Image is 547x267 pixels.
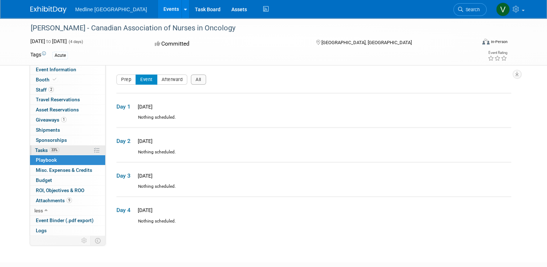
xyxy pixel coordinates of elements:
button: All [191,75,206,85]
a: Event Information [30,65,105,75]
span: Travel Reservations [36,97,80,102]
span: Giveaways [36,117,67,123]
a: Event Binder (.pdf export) [30,216,105,225]
img: Vahid Mohammadi [496,3,510,16]
span: [DATE] [136,138,153,144]
span: 2 [48,87,54,92]
img: ExhibitDay [30,6,67,13]
a: Giveaways1 [30,115,105,125]
span: 33% [50,147,59,153]
span: less [34,208,43,213]
span: 1 [61,117,67,122]
a: Search [453,3,487,16]
span: [DATE] [136,207,153,213]
span: [GEOGRAPHIC_DATA], [GEOGRAPHIC_DATA] [321,40,412,45]
button: Prep [116,75,136,85]
img: Format-Inperson.png [482,39,490,44]
span: Playbook [36,157,57,163]
span: Search [463,7,480,12]
td: Personalize Event Tab Strip [78,236,91,245]
div: Nothing scheduled. [116,183,511,196]
a: Staff2 [30,85,105,95]
a: Shipments [30,125,105,135]
span: Attachments [36,198,72,203]
a: Budget [30,175,105,185]
button: Afterward [157,75,188,85]
div: Nothing scheduled. [116,218,511,231]
span: Medline [GEOGRAPHIC_DATA] [75,7,147,12]
span: [DATE] [136,173,153,179]
span: Staff [36,87,54,93]
td: Toggle Event Tabs [91,236,106,245]
a: Attachments9 [30,196,105,205]
span: Budget [36,177,52,183]
span: Misc. Expenses & Credits [36,167,92,173]
span: Tasks [35,147,59,153]
div: In-Person [491,39,508,44]
span: 9 [67,198,72,203]
button: Event [136,75,157,85]
a: less [30,206,105,216]
a: Logs [30,226,105,236]
a: Booth [30,75,105,85]
span: Day 2 [116,137,134,145]
span: Event Information [36,67,76,72]
span: Shipments [36,127,60,133]
a: Travel Reservations [30,95,105,105]
span: Asset Reservations [36,107,79,113]
a: Sponsorships [30,135,105,145]
span: to [45,38,52,44]
div: Committed [153,38,304,50]
span: Day 1 [116,103,134,111]
a: Asset Reservations [30,105,105,115]
span: [DATE] [136,104,153,110]
span: Day 4 [116,206,134,214]
i: Booth reservation complete [53,77,56,81]
div: [PERSON_NAME] - Canadian Association of Nurses in Oncology [28,22,467,35]
div: Event Rating [488,51,507,55]
a: Misc. Expenses & Credits [30,165,105,175]
span: Event Binder (.pdf export) [36,217,94,223]
a: Tasks33% [30,145,105,155]
span: Logs [36,228,47,233]
span: Sponsorships [36,137,67,143]
span: (4 days) [68,39,83,44]
span: Day 3 [116,172,134,180]
a: ROI, Objectives & ROO [30,186,105,195]
div: Nothing scheduled. [116,114,511,127]
span: ROI, Objectives & ROO [36,187,84,193]
a: Playbook [30,155,105,165]
td: Tags [30,51,46,59]
span: [DATE] [DATE] [30,38,67,44]
div: Nothing scheduled. [116,149,511,162]
span: Booth [36,77,58,82]
div: Event Format [437,38,508,48]
div: Acute [52,52,68,59]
